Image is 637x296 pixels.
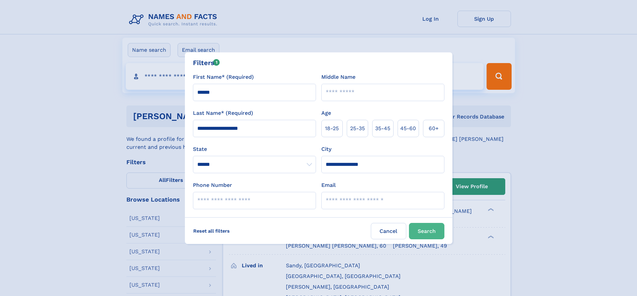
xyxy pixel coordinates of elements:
[193,181,232,189] label: Phone Number
[350,124,365,132] span: 25‑35
[429,124,439,132] span: 60+
[371,223,406,239] label: Cancel
[321,145,331,153] label: City
[409,223,444,239] button: Search
[193,145,316,153] label: State
[321,73,355,81] label: Middle Name
[400,124,416,132] span: 45‑60
[193,109,253,117] label: Last Name* (Required)
[321,181,336,189] label: Email
[321,109,331,117] label: Age
[193,73,254,81] label: First Name* (Required)
[193,58,220,68] div: Filters
[375,124,390,132] span: 35‑45
[189,223,234,239] label: Reset all filters
[325,124,339,132] span: 18‑25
